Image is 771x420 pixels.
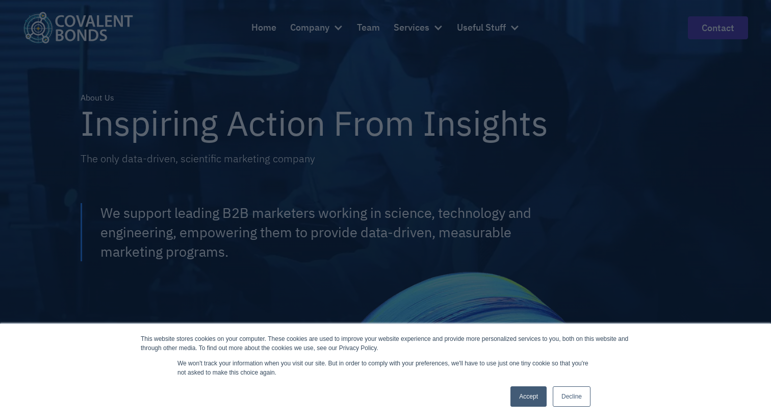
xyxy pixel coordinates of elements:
[23,12,133,43] a: home
[290,20,329,35] div: Company
[81,104,548,142] h1: Inspiring Action From Insights
[553,386,590,407] a: Decline
[177,359,594,377] p: We won't track your information when you visit our site. But in order to comply with your prefere...
[290,14,343,41] div: Company
[81,151,315,166] div: The only data-driven, scientific marketing company
[81,92,114,104] div: About Us
[251,20,276,35] div: Home
[457,14,520,41] div: Useful Stuff
[23,12,133,43] img: Covalent Bonds White / Teal Logo
[251,14,276,41] a: Home
[100,203,576,261] div: We support leading B2B marketers working in science, technology and engineering, empowering them ...
[688,16,748,39] a: contact
[510,386,547,407] a: Accept
[141,334,630,353] div: This website stores cookies on your computer. These cookies are used to improve your website expe...
[394,20,429,35] div: Services
[394,14,443,41] div: Services
[357,20,380,35] div: Team
[457,20,506,35] div: Useful Stuff
[357,14,380,41] a: Team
